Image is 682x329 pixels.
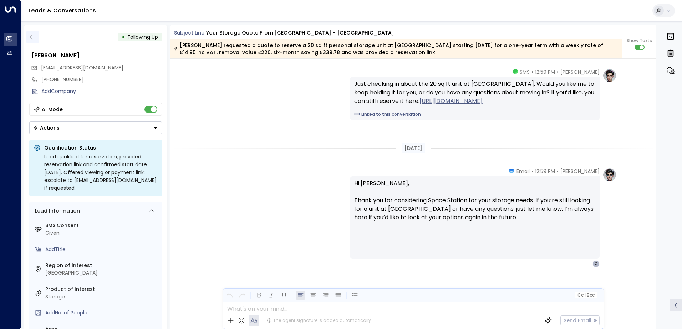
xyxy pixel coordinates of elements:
span: Show Texts [627,37,652,44]
span: [PERSON_NAME] [560,168,600,175]
div: [GEOGRAPHIC_DATA] [45,269,159,277]
label: Product of Interest [45,286,159,293]
div: Actions [33,125,60,131]
button: Cc|Bcc [574,292,597,299]
a: Leads & Conversations [29,6,96,15]
div: AddTitle [45,246,159,253]
span: Email [516,168,530,175]
div: Lead qualified for reservation; provided reservation link and confirmed start date [DATE]. Offere... [44,153,158,192]
div: [PHONE_NUMBER] [41,76,162,83]
p: Qualification Status [44,144,158,151]
label: Region of Interest [45,262,159,269]
span: Following Up [128,33,158,41]
span: [EMAIL_ADDRESS][DOMAIN_NAME] [41,64,123,71]
span: | [584,293,586,298]
div: • [122,31,125,43]
label: SMS Consent [45,222,159,229]
span: Cc Bcc [577,293,594,298]
div: [DATE] [402,143,425,153]
div: AI Mode [42,106,63,113]
button: Undo [225,291,234,300]
div: C [592,260,600,267]
span: 12:59 PM [535,68,555,75]
div: AddCompany [41,88,162,95]
div: Your storage quote from [GEOGRAPHIC_DATA] - [GEOGRAPHIC_DATA] [206,29,394,37]
a: [URL][DOMAIN_NAME] [419,97,483,105]
p: Hi [PERSON_NAME], Thank you for considering Space Station for your storage needs. If you’re still... [354,179,595,230]
span: [PERSON_NAME] [560,68,600,75]
span: • [531,168,533,175]
span: SMS [520,68,530,75]
div: Just checking in about the 20 sq ft unit at [GEOGRAPHIC_DATA]. Would you like me to keep holding ... [354,80,595,105]
img: profile-logo.png [602,168,617,182]
div: Given [45,229,159,237]
div: AddNo. of People [45,309,159,317]
div: [PERSON_NAME] [31,51,162,60]
span: • [557,168,559,175]
button: Redo [238,291,246,300]
a: Linked to this conversation [354,111,595,117]
div: Lead Information [32,207,80,215]
div: Button group with a nested menu [29,121,162,134]
button: Actions [29,121,162,134]
span: • [557,68,559,75]
span: Subject Line: [174,29,205,36]
span: 12:59 PM [535,168,555,175]
div: The agent signature is added automatically [267,317,371,324]
div: [PERSON_NAME] requested a quote to reserve a 20 sq ft personal storage unit at [GEOGRAPHIC_DATA] ... [174,42,618,56]
img: profile-logo.png [602,68,617,83]
div: Storage [45,293,159,301]
span: choochmainacc@gmail.com [41,64,123,72]
span: • [531,68,533,75]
